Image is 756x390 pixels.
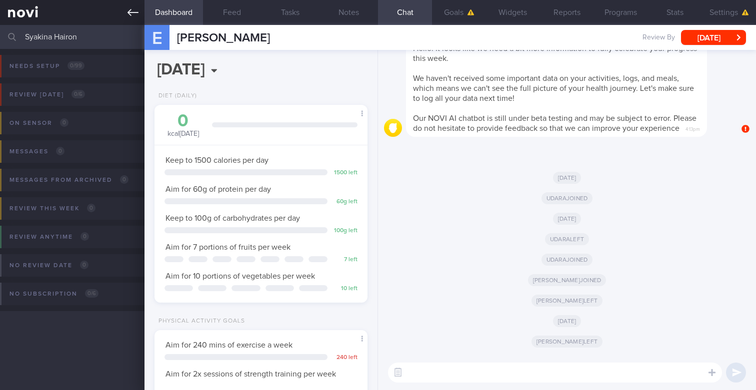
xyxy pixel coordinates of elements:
span: Aim for 240 mins of exercise a week [165,341,292,349]
span: Keep to 100g of carbohydrates per day [165,214,300,222]
span: Aim for 2x sessions of strength training per week [165,370,336,378]
span: [PERSON_NAME] left [531,336,602,348]
span: 0 [56,147,64,155]
div: No subscription [7,287,101,301]
span: 0 [60,118,68,127]
span: Udara joined [541,192,593,204]
div: On sensor [7,116,71,130]
button: [DATE] [681,30,746,45]
span: [DATE] [553,315,581,327]
span: 0 / 99 [67,61,84,70]
span: [DATE] [553,172,581,184]
div: Diet (Daily) [154,92,197,100]
div: 100 g left [332,227,357,235]
span: Review By [642,33,675,42]
span: [DATE] [553,213,581,225]
span: 0 [87,204,95,212]
div: kcal [DATE] [164,112,202,139]
div: Review anytime [7,230,91,244]
span: Keep to 1500 calories per day [165,156,268,164]
div: 60 g left [332,198,357,206]
span: Udara left [545,233,589,245]
div: Physical Activity Goals [154,318,245,325]
span: 4:13pm [685,123,700,133]
div: E [138,19,175,57]
span: Aim for 10 portions of vegetables per week [165,272,315,280]
div: Review this week [7,202,98,215]
div: 7 left [332,256,357,264]
span: Aim for 7 portions of fruits per week [165,243,290,251]
span: 0 [80,261,88,269]
div: 240 left [332,354,357,362]
div: 0 [164,112,202,130]
span: [PERSON_NAME] joined [528,274,606,286]
div: Review [DATE] [7,88,87,101]
span: 0 [80,232,89,241]
div: Needs setup [7,59,87,73]
span: [PERSON_NAME] [177,32,270,44]
span: 0 / 6 [71,90,85,98]
div: No review date [7,259,91,272]
span: Udara joined [541,254,593,266]
div: Messages [7,145,67,158]
div: 1500 left [332,169,357,177]
span: Our NOVI AI chatbot is still under beta testing and may be subject to error. Please do not hesita... [413,114,696,132]
span: 0 / 6 [85,289,98,298]
span: We haven't received some important data on your activities, logs, and meals, which means we can't... [413,74,694,102]
div: 10 left [332,285,357,293]
div: Messages from Archived [7,173,131,187]
span: Aim for 60g of protein per day [165,185,271,193]
span: 0 [120,175,128,184]
span: [PERSON_NAME] left [531,295,602,307]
